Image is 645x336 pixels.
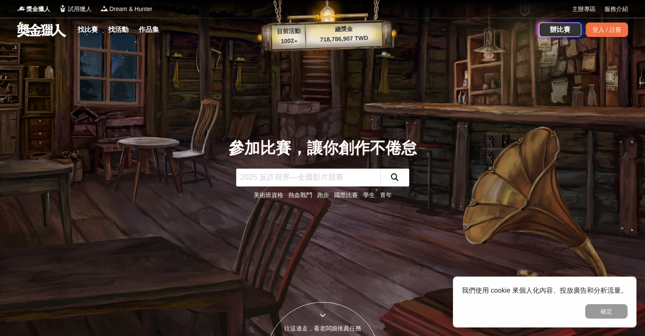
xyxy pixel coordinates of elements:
a: 辦比賽 [539,23,581,37]
a: LogoDream & Hunter [100,5,152,14]
a: Logo試用獵人 [59,5,92,14]
img: Logo [17,4,25,13]
a: 美術班資格 [254,192,283,198]
input: 2025 反詐視界—全國影片競賽 [236,169,380,186]
span: 我們使用 cookie 來個人化內容、投放廣告和分析流量。 [462,287,628,294]
a: 找比賽 [74,24,101,36]
a: 作品集 [135,24,162,36]
p: 718,786,907 TWD [306,33,383,45]
a: 服務介紹 [604,5,628,14]
p: 1002 ▴ [272,36,306,46]
a: 找活動 [105,24,132,36]
a: 主辦專區 [572,5,596,14]
p: 總獎金 [305,23,382,35]
a: Logo獎金獵人 [17,5,50,14]
button: 確定 [585,304,628,319]
span: Dream & Hunter [109,5,152,14]
img: Logo [100,4,109,13]
div: 往這邊走，看老闆娘推薦任務 [266,324,380,333]
span: 獎金獵人 [26,5,50,14]
a: 青年 [380,192,392,198]
div: 登入 / 註冊 [586,23,628,37]
div: 參加比賽，讓你創作不倦怠 [229,136,417,160]
p: 目前活動 [271,26,306,37]
img: Logo [59,4,67,13]
a: 跑步 [317,192,329,198]
a: 學生 [363,192,375,198]
a: 熱血戰鬥 [288,192,312,198]
a: 國際比賽 [334,192,358,198]
span: 試用獵人 [68,5,92,14]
